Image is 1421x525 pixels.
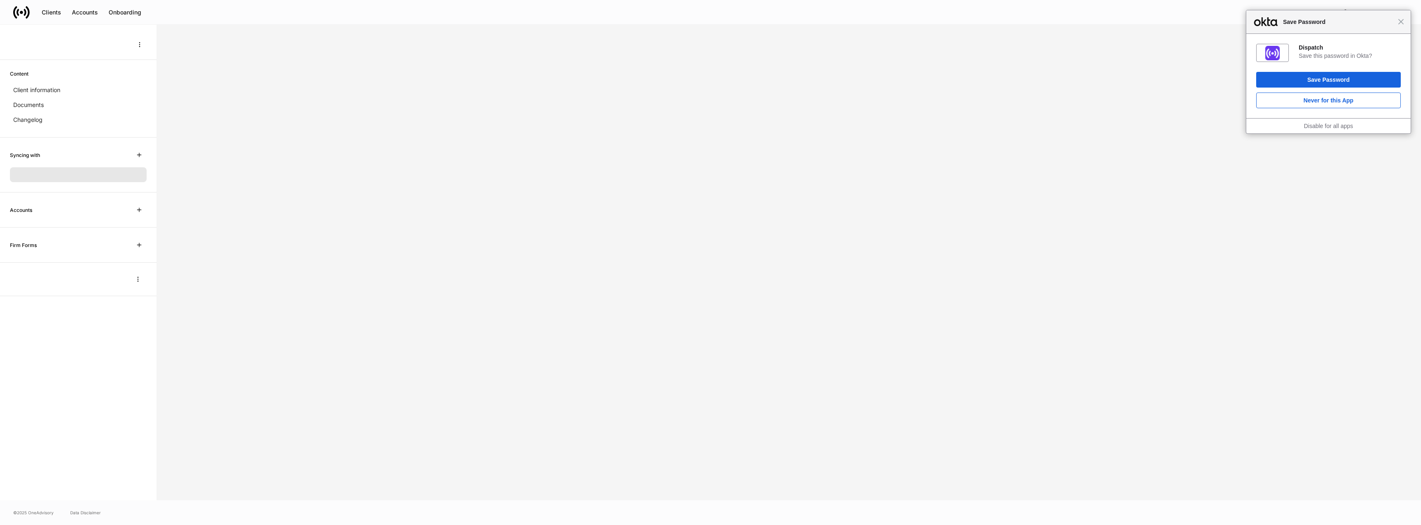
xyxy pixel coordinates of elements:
[42,10,61,15] div: Clients
[10,112,147,127] a: Changelog
[10,83,147,97] a: Client information
[1299,52,1401,59] div: Save this password in Okta?
[67,6,103,19] button: Accounts
[10,241,37,249] h6: Firm Forms
[10,206,32,214] h6: Accounts
[1398,19,1404,25] span: Close
[36,6,67,19] button: Clients
[13,509,54,516] span: © 2025 OneAdvisory
[1279,17,1398,27] span: Save Password
[10,151,40,159] h6: Syncing with
[1304,123,1353,129] a: Disable for all apps
[109,10,141,15] div: Onboarding
[70,509,101,516] a: Data Disclaimer
[72,10,98,15] div: Accounts
[1265,46,1280,60] img: IoaI0QAAAAZJREFUAwDpn500DgGa8wAAAABJRU5ErkJggg==
[13,101,44,109] p: Documents
[10,97,147,112] a: Documents
[13,116,43,124] p: Changelog
[13,86,60,94] p: Client information
[10,70,29,78] h6: Content
[1256,93,1401,108] button: Never for this App
[1299,44,1401,51] div: Dispatch
[1256,72,1401,88] button: Save Password
[103,6,147,19] button: Onboarding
